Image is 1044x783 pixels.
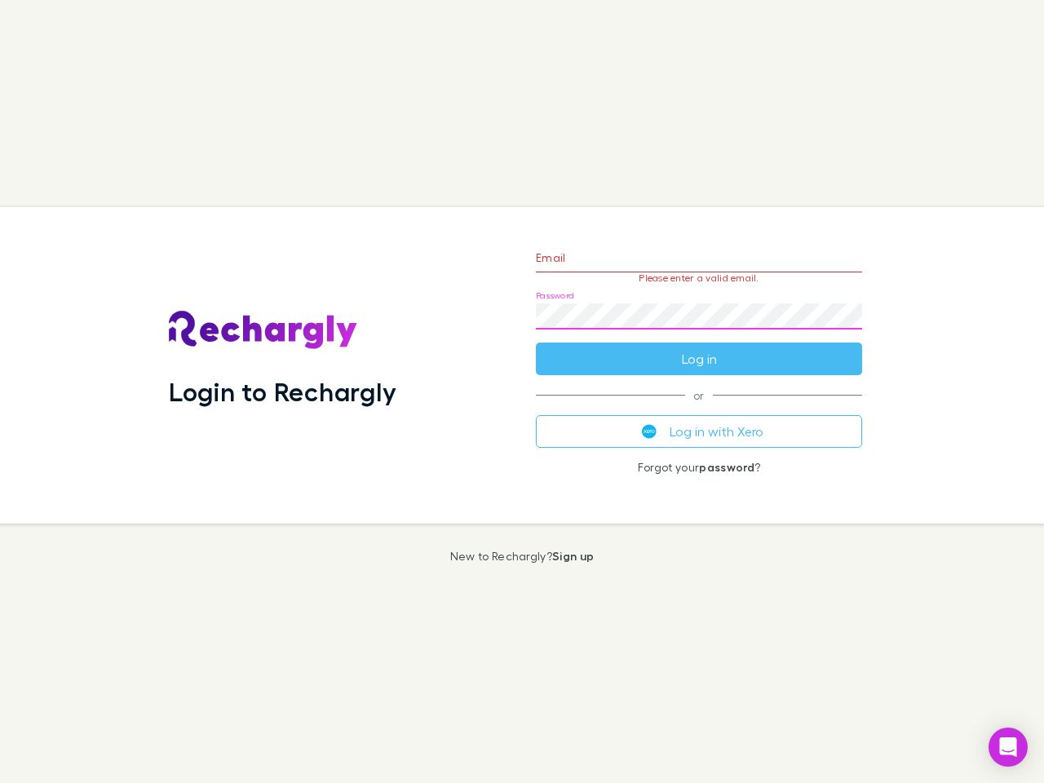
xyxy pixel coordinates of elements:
[169,376,396,407] h1: Login to Rechargly
[536,290,574,302] label: Password
[169,311,358,350] img: Rechargly's Logo
[989,728,1028,767] div: Open Intercom Messenger
[642,424,657,439] img: Xero's logo
[699,460,754,474] a: password
[552,549,594,563] a: Sign up
[536,343,862,375] button: Log in
[450,550,595,563] p: New to Rechargly?
[536,461,862,474] p: Forgot your ?
[536,415,862,448] button: Log in with Xero
[536,272,862,284] p: Please enter a valid email.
